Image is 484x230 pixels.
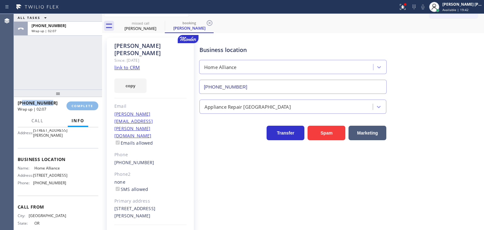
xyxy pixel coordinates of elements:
[114,64,140,71] a: link to CRM
[18,130,33,135] span: Address:
[114,171,187,178] div: Phone2
[418,3,427,11] button: Mute
[199,46,386,54] div: Business location
[33,181,66,185] span: [PHONE_NUMBER]
[33,173,67,178] span: [STREET_ADDRESS]
[33,128,67,138] span: [STREET_ADDRESS][PERSON_NAME]
[32,29,56,33] span: Wrap up | 02:07
[114,205,187,220] div: [STREET_ADDRESS][PERSON_NAME]
[349,126,386,140] button: Marketing
[117,26,164,31] div: [PERSON_NAME]
[114,111,153,139] a: [PERSON_NAME][EMAIL_ADDRESS][PERSON_NAME][DOMAIN_NAME]
[114,42,187,57] div: [PERSON_NAME] [PERSON_NAME]
[116,187,120,191] input: SMS allowed
[72,118,84,124] span: Info
[18,181,33,185] span: Phone:
[114,159,154,165] a: [PHONE_NUMBER]
[165,19,213,32] div: Vern Rabe
[205,103,291,110] div: Appliance Repair [GEOGRAPHIC_DATA]
[68,115,88,127] button: Info
[116,141,120,145] input: Emails allowed
[165,25,213,31] div: [PERSON_NAME]
[114,103,187,110] div: Email
[114,186,148,192] label: SMS allowed
[114,140,153,146] label: Emails allowed
[66,101,98,110] button: COMPLETE
[18,100,58,106] span: [PHONE_NUMBER]
[28,115,47,127] button: Call
[18,166,34,170] span: Name:
[308,126,345,140] button: Spam
[114,78,147,93] button: copy
[114,179,187,193] div: none
[34,221,66,226] span: OR
[18,15,40,20] span: ALL TASKS
[18,204,98,210] span: Call From
[204,64,237,71] div: Home Alliance
[117,21,164,26] div: missed call
[18,221,34,226] span: State:
[114,151,187,158] div: Phone
[18,173,33,178] span: Address:
[165,20,213,25] div: booking
[29,213,66,218] span: [GEOGRAPHIC_DATA]
[114,57,187,64] div: Since: [DATE]
[18,213,29,218] span: City:
[442,8,469,12] span: Available | 19:42
[18,106,46,112] span: Wrap up | 02:07
[442,2,482,7] div: [PERSON_NAME] [PERSON_NAME]
[18,156,98,162] span: Business location
[72,104,93,108] span: COMPLETE
[32,23,66,28] span: [PHONE_NUMBER]
[114,198,187,205] div: Primary address
[199,80,387,94] input: Phone Number
[14,14,53,21] button: ALL TASKS
[34,166,66,170] span: Home Alliance
[267,126,304,140] button: Transfer
[32,118,43,124] span: Call
[117,19,164,33] div: Sree Dhanekula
